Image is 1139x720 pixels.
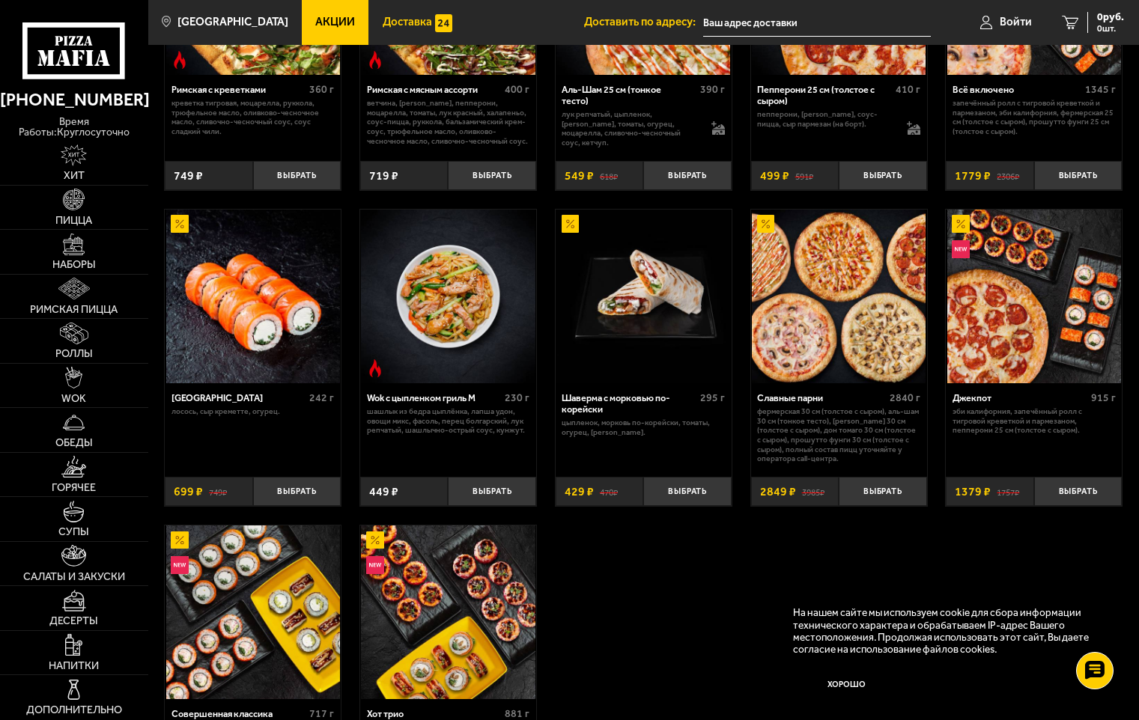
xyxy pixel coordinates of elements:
s: 591 ₽ [795,170,813,182]
img: Филадельфия [166,210,340,383]
a: АкционныйСлавные парни [751,210,927,383]
span: 360 г [309,83,334,96]
p: креветка тигровая, моцарелла, руккола, трюфельное масло, оливково-чесночное масло, сливочно-чесно... [171,99,335,137]
span: 2840 г [890,391,920,404]
p: Эби Калифорния, Запечённый ролл с тигровой креветкой и пармезаном, Пепперони 25 см (толстое с сыр... [953,407,1116,436]
span: Доставка [383,16,432,28]
button: Выбрать [448,477,536,506]
span: 390 г [700,83,725,96]
div: Совершенная классика [171,708,306,719]
a: АкционныйНовинкаДжекпот [946,210,1122,383]
button: Выбрать [839,477,927,506]
span: Напитки [49,661,99,671]
span: 449 ₽ [369,486,398,498]
img: Акционный [171,215,189,233]
div: Аль-Шам 25 см (тонкое тесто) [562,84,696,106]
img: Шаверма с морковью по-корейски [556,210,730,383]
p: Фермерская 30 см (толстое с сыром), Аль-Шам 30 см (тонкое тесто), [PERSON_NAME] 30 см (толстое с ... [757,407,920,464]
span: 499 ₽ [760,170,789,182]
span: Роллы [55,349,93,359]
img: Акционный [562,215,580,233]
span: 915 г [1091,391,1116,404]
span: 749 ₽ [174,170,203,182]
p: шашлык из бедра цыплёнка, лапша удон, овощи микс, фасоль, перец болгарский, лук репчатый, шашлычн... [367,407,530,436]
img: Акционный [757,215,775,233]
div: Wok с цыпленком гриль M [367,392,502,403]
img: Совершенная классика [166,525,340,699]
button: Выбрать [253,161,341,190]
img: Акционный [366,531,384,549]
button: Выбрать [643,477,732,506]
span: 549 ₽ [565,170,594,182]
span: Супы [58,527,89,537]
img: Острое блюдо [366,51,384,69]
p: На нашем сайте мы используем cookie для сбора информации технического характера и обрабатываем IP... [793,606,1102,656]
button: Хорошо [793,667,900,703]
p: пепперони, [PERSON_NAME], соус-пицца, сыр пармезан (на борт). [757,110,895,129]
span: 1779 ₽ [955,170,991,182]
span: Доставить по адресу: [584,16,703,28]
span: 1379 ₽ [955,486,991,498]
s: 749 ₽ [209,486,227,498]
span: 1345 г [1085,83,1116,96]
s: 3985 ₽ [802,486,824,498]
p: ветчина, [PERSON_NAME], пепперони, моцарелла, томаты, лук красный, халапеньо, соус-пицца, руккола... [367,99,530,146]
span: Десерты [49,616,98,626]
span: 881 г [505,707,529,720]
span: 400 г [505,83,529,96]
button: Выбрать [643,161,732,190]
span: Дополнительно [26,705,122,716]
img: 15daf4d41897b9f0e9f617042186c801.svg [435,14,453,32]
span: [GEOGRAPHIC_DATA] [177,16,288,28]
img: Wok с цыпленком гриль M [361,210,535,383]
div: Джекпот [953,392,1087,403]
button: Выбрать [1034,477,1123,506]
span: 699 ₽ [174,486,203,498]
button: Выбрать [448,161,536,190]
img: Новинка [171,556,189,574]
span: Горячее [52,483,96,493]
span: Пицца [55,216,92,226]
img: Острое блюдо [366,359,384,377]
p: лук репчатый, цыпленок, [PERSON_NAME], томаты, огурец, моцарелла, сливочно-чесночный соус, кетчуп. [562,110,699,148]
span: 717 г [309,707,334,720]
p: Запечённый ролл с тигровой креветкой и пармезаном, Эби Калифорния, Фермерская 25 см (толстое с сы... [953,99,1116,137]
a: АкционныйШаверма с морковью по-корейски [556,210,732,383]
p: лосось, Сыр креметте, огурец. [171,407,335,417]
div: Славные парни [757,392,886,403]
span: 0 руб. [1097,12,1124,22]
button: Выбрать [253,477,341,506]
img: Славные парни [752,210,926,383]
img: Острое блюдо [171,51,189,69]
span: WOK [61,394,86,404]
div: Шаверма с морковью по-корейски [562,392,696,415]
p: цыпленок, морковь по-корейски, томаты, огурец, [PERSON_NAME]. [562,418,725,437]
img: Хот трио [361,525,535,699]
span: Войти [1000,16,1032,28]
button: Выбрать [839,161,927,190]
s: 1757 ₽ [997,486,1019,498]
span: 429 ₽ [565,486,594,498]
div: [GEOGRAPHIC_DATA] [171,392,306,403]
span: Римская пицца [30,305,118,315]
span: Наборы [52,260,96,270]
a: Острое блюдоWok с цыпленком гриль M [360,210,536,383]
a: АкционныйФиладельфия [165,210,341,383]
div: Римская с мясным ассорти [367,84,502,95]
s: 618 ₽ [600,170,618,182]
span: 295 г [700,391,725,404]
span: Обеды [55,438,93,448]
img: Акционный [171,531,189,549]
s: 2306 ₽ [997,170,1019,182]
span: 230 г [505,391,529,404]
img: Джекпот [947,210,1121,383]
img: Новинка [366,556,384,574]
div: Пепперони 25 см (толстое с сыром) [757,84,892,106]
span: 242 г [309,391,334,404]
span: 2849 ₽ [760,486,796,498]
div: Всё включено [953,84,1081,95]
span: 410 г [896,83,920,96]
span: Акции [315,16,355,28]
img: Акционный [952,215,970,233]
span: Салаты и закуски [23,572,125,582]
